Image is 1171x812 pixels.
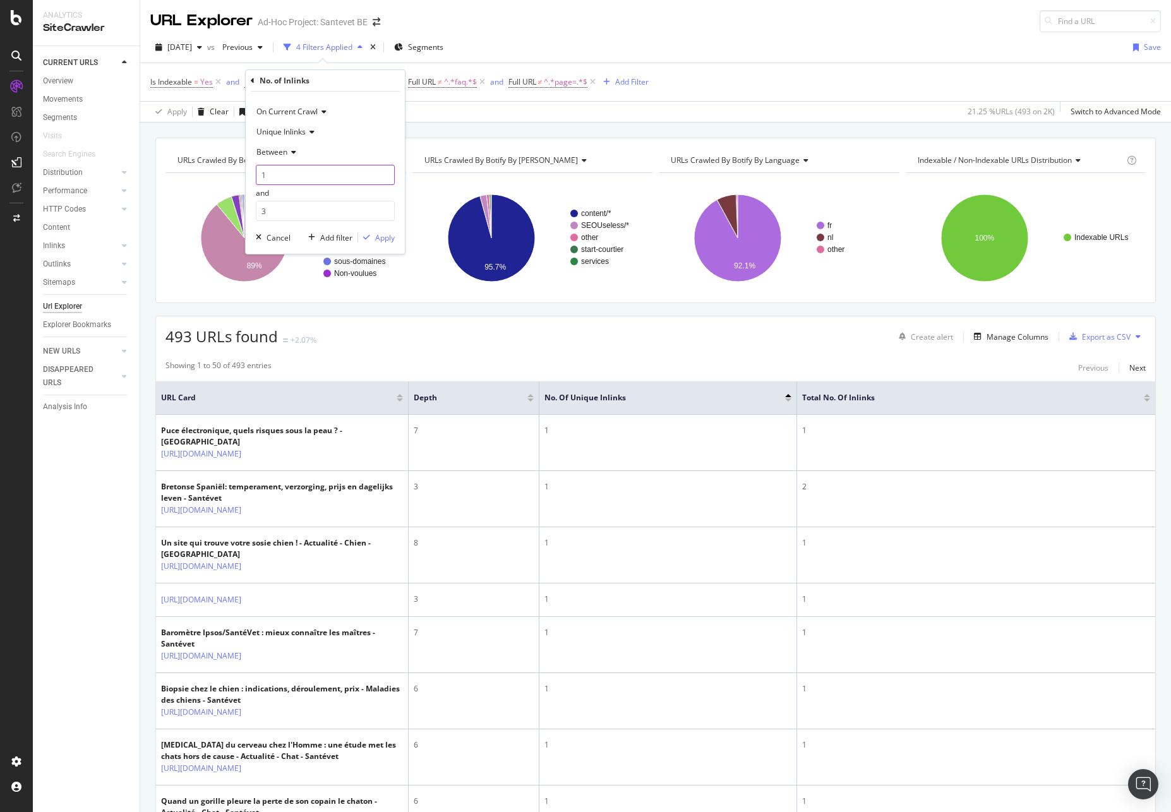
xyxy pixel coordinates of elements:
div: 1 [802,683,1150,695]
a: CURRENT URLS [43,56,118,69]
div: Export as CSV [1082,331,1131,342]
span: vs [207,42,217,52]
a: Performance [43,184,118,198]
div: 2 [802,481,1150,493]
text: other [827,245,844,254]
span: Previous [217,42,253,52]
a: Overview [43,75,131,88]
h4: Indexable / Non-Indexable URLs Distribution [915,150,1125,170]
div: 1 [544,683,791,695]
div: Puce électronique, quels risques sous la peau ? - [GEOGRAPHIC_DATA] [161,425,403,448]
button: Previous [1078,360,1108,375]
div: Search Engines [43,148,95,161]
svg: A chart. [412,183,653,293]
a: Sitemaps [43,276,118,289]
button: Save [234,102,267,122]
button: 4 Filters Applied [279,37,368,57]
span: Depth [414,392,508,403]
a: Visits [43,129,75,143]
button: Apply [358,231,395,244]
div: URL Explorer [150,10,253,32]
text: SEOUseless/* [581,221,629,230]
svg: A chart. [659,183,899,293]
span: Between [256,146,287,157]
svg: A chart. [165,183,406,293]
span: Full URL [408,76,436,87]
span: Total No. of Inlinks [802,392,1125,403]
div: Sitemaps [43,276,75,289]
span: Segments [408,42,443,52]
div: 1 [802,739,1150,751]
div: Next [1129,362,1146,373]
div: Biopsie chez le chien : indications, déroulement, prix - Maladies des chiens - Santévet [161,683,403,706]
div: Showing 1 to 50 of 493 entries [165,360,272,375]
div: DISAPPEARED URLS [43,363,107,390]
text: 95.7% [484,263,506,272]
div: 1 [544,425,791,436]
text: Indexable URLs [1074,233,1128,242]
button: Manage Columns [969,329,1048,344]
div: +2.07% [291,335,316,345]
div: times [368,41,378,54]
div: 21.25 % URLs ( 493 on 2K ) [968,106,1055,117]
div: Save [1144,42,1161,52]
div: and [256,165,395,221]
div: Movements [43,93,83,106]
div: Content [43,221,70,234]
a: Url Explorer [43,300,131,313]
text: 89% [247,261,262,270]
div: Add filter [320,232,352,243]
div: and [490,76,503,87]
div: 3 [414,481,534,493]
div: Create alert [911,331,953,342]
h4: URLs Crawled By Botify By pagetype [175,150,395,170]
div: arrow-right-arrow-left [373,18,380,27]
button: Cancel [251,231,291,244]
span: Yes [200,73,213,91]
button: Add Filter [598,75,649,90]
button: Apply [150,102,187,122]
div: 7 [414,425,534,436]
svg: A chart. [906,183,1146,293]
a: [URL][DOMAIN_NAME] [161,706,241,719]
div: 7 [414,627,534,638]
button: Previous [217,37,268,57]
text: start-courtier [581,245,623,254]
span: Is Indexable [150,76,192,87]
span: No. of Unique Inlinks [544,392,766,403]
a: Movements [43,93,131,106]
a: [URL][DOMAIN_NAME] [161,560,241,573]
div: Cancel [267,232,291,243]
div: 1 [802,425,1150,436]
a: [URL][DOMAIN_NAME] [161,594,241,606]
text: other [581,233,598,242]
h4: URLs Crawled By Botify By language [668,150,888,170]
div: SiteCrawler [43,21,129,35]
span: URLs Crawled By Botify By language [671,155,800,165]
text: 92.1% [734,261,755,270]
div: 4 Filters Applied [296,42,352,52]
div: Add Filter [615,76,649,87]
span: Full URL [508,76,536,87]
button: [DATE] [150,37,207,57]
a: HTTP Codes [43,203,118,216]
div: Visits [43,129,62,143]
div: Open Intercom Messenger [1128,769,1158,799]
div: [MEDICAL_DATA] du cerveau chez l'Homme : une étude met les chats hors de cause - Actualité - Chat... [161,739,403,762]
div: 6 [414,739,534,751]
div: Overview [43,75,73,88]
button: Segments [389,37,448,57]
div: 1 [802,537,1150,549]
text: services [581,257,609,266]
div: Previous [1078,362,1108,373]
span: URLs Crawled By Botify By pagetype [177,155,304,165]
button: and [490,76,503,88]
button: Switch to Advanced Mode [1066,102,1161,122]
div: Ad-Hoc Project: Santevet BE [258,16,368,28]
div: 1 [544,481,791,493]
span: Indexable / Non-Indexable URLs distribution [918,155,1072,165]
div: Apply [375,232,395,243]
span: Unique Inlinks [256,126,306,137]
